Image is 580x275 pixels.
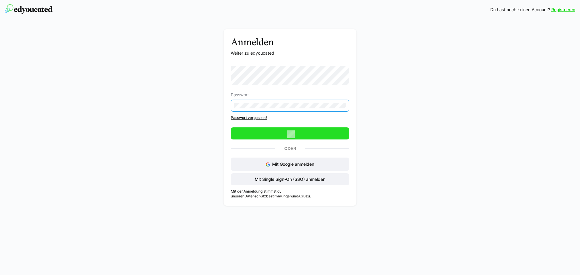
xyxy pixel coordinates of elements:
span: Mit Google anmelden [272,161,314,167]
span: Du hast noch keinen Account? [490,7,550,13]
p: Oder [275,144,305,153]
a: AGB [298,194,306,198]
img: edyoucated [5,4,53,14]
button: Mit Single Sign-On (SSO) anmelden [231,173,349,185]
span: Passwort [231,92,249,97]
a: Datenschutzbestimmungen [244,194,292,198]
h3: Anmelden [231,36,349,48]
a: Registrieren [551,7,575,13]
a: Passwort vergessen? [231,115,349,120]
p: Weiter zu edyoucated [231,50,349,56]
p: Mit der Anmeldung stimmst du unseren und zu. [231,189,349,199]
button: Mit Google anmelden [231,158,349,171]
span: Mit Single Sign-On (SSO) anmelden [254,176,326,182]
